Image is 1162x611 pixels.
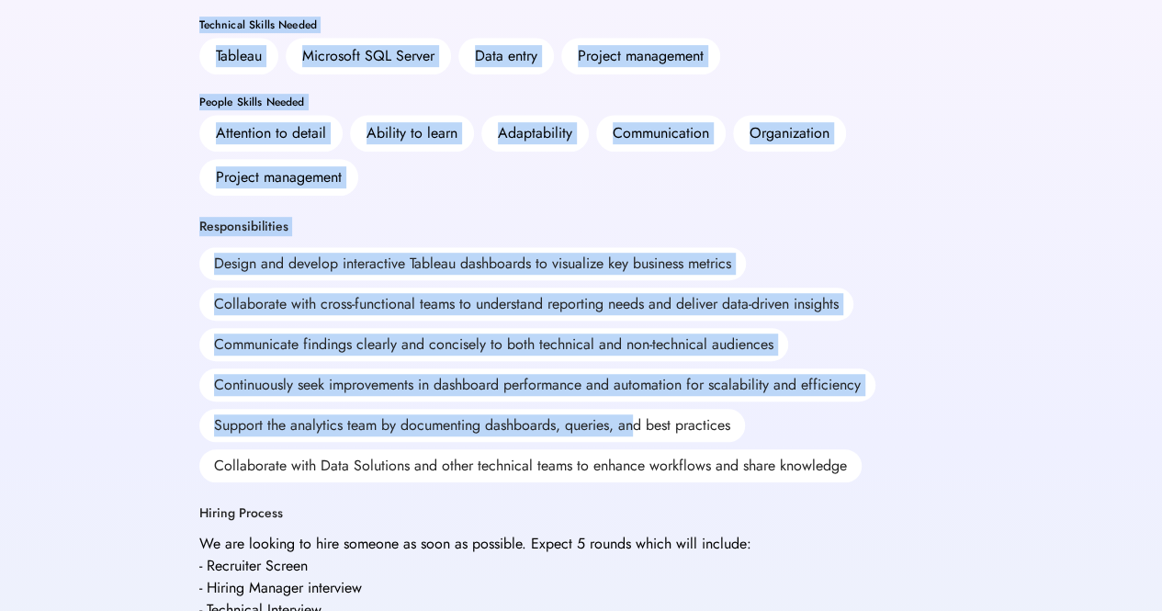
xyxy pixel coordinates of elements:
div: People Skills Needed [199,96,964,107]
div: Communication [613,122,709,144]
div: Microsoft SQL Server [302,45,434,67]
div: Organization [750,122,829,144]
div: Design and develop interactive Tableau dashboards to visualize key business metrics [199,247,746,280]
div: Project management [216,166,342,188]
div: Collaborate with cross-functional teams to understand reporting needs and deliver data-driven ins... [199,288,853,321]
div: Support the analytics team by documenting dashboards, queries, and best practices [199,409,745,442]
div: Adaptability [498,122,572,144]
div: Tableau [216,45,262,67]
div: Data entry [475,45,537,67]
div: Project management [578,45,704,67]
div: Communicate findings clearly and concisely to both technical and non-technical audiences [199,328,788,361]
div: Attention to detail [216,122,326,144]
div: Continuously seek improvements in dashboard performance and automation for scalability and effici... [199,368,875,402]
div: Hiring Process [199,504,283,523]
div: Collaborate with Data Solutions and other technical teams to enhance workflows and share knowledge [199,449,862,482]
div: Ability to learn [367,122,457,144]
div: Technical Skills Needed [199,19,964,30]
div: Responsibilities [199,218,288,236]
